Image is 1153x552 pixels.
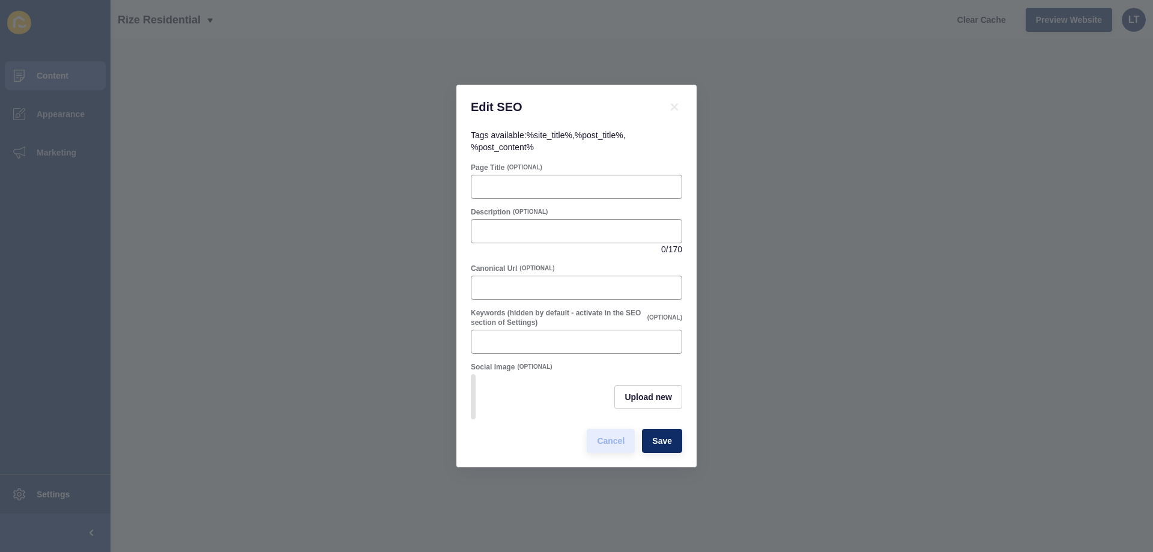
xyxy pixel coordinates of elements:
[519,264,554,273] span: (OPTIONAL)
[471,130,626,152] span: Tags available: , ,
[614,385,682,409] button: Upload new
[507,163,542,172] span: (OPTIONAL)
[647,314,682,322] span: (OPTIONAL)
[471,163,504,172] label: Page Title
[471,207,510,217] label: Description
[625,391,672,403] span: Upload new
[668,243,682,255] span: 170
[527,130,572,140] code: %site_title%
[471,264,517,273] label: Canonical Url
[597,435,625,447] span: Cancel
[666,243,668,255] span: /
[471,99,652,115] h1: Edit SEO
[513,208,548,216] span: (OPTIONAL)
[575,130,623,140] code: %post_title%
[517,363,552,371] span: (OPTIONAL)
[642,429,682,453] button: Save
[652,435,672,447] span: Save
[587,429,635,453] button: Cancel
[471,362,515,372] label: Social Image
[471,142,534,152] code: %post_content%
[661,243,666,255] span: 0
[471,308,645,327] label: Keywords (hidden by default - activate in the SEO section of Settings)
